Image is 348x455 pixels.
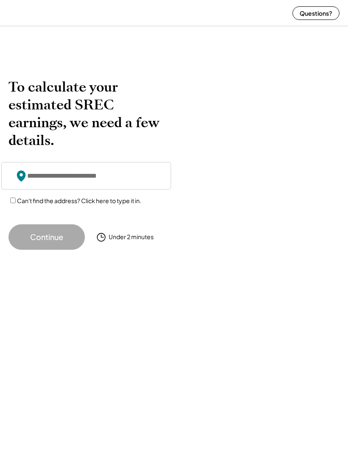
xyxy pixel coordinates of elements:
label: Can't find the address? Click here to type it in. [17,197,141,204]
img: yH5BAEAAAAALAAAAAABAAEAAAIBRAA7 [8,2,68,24]
h2: To calculate your estimated SREC earnings, we need a few details. [8,78,163,149]
button: Continue [8,224,85,250]
div: Under 2 minutes [109,233,154,241]
img: yH5BAEAAAAALAAAAAABAAEAAAIBRAA7 [173,78,339,214]
button: Questions? [292,6,340,20]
